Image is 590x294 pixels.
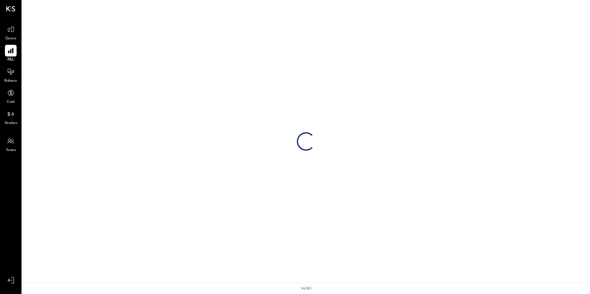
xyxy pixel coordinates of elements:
span: P&L [7,57,14,63]
div: v 4.38.1 [301,286,312,291]
span: Vendors [4,121,18,126]
a: Queue [0,24,21,41]
a: P&L [0,45,21,63]
span: Queue [5,36,17,41]
a: Vendors [0,108,21,126]
a: Cash [0,87,21,105]
span: Teams [6,148,16,153]
a: Teams [0,135,21,153]
span: Cash [7,99,15,105]
a: Balance [0,66,21,84]
span: Balance [4,78,17,84]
